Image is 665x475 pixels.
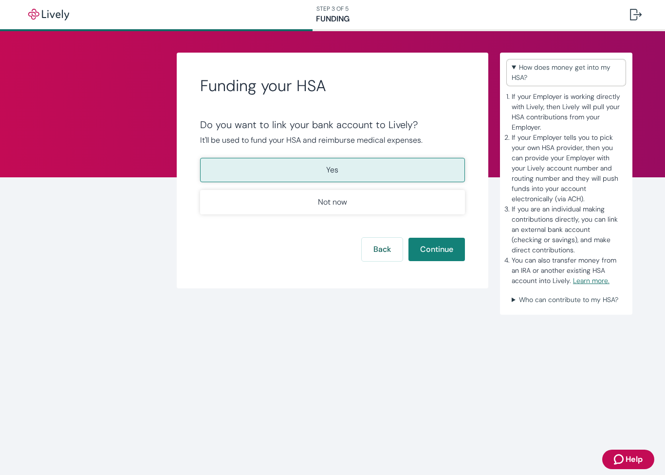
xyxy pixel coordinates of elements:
button: Log out [622,3,649,26]
svg: Zendesk support icon [614,454,626,465]
p: It'll be used to fund your HSA and reimburse medical expenses. [200,134,465,146]
button: Continue [408,238,465,261]
p: Not now [318,196,347,208]
summary: How does money get into my HSA? [508,60,625,85]
li: If your Employer tells you to pick your own HSA provider, then you can provide your Employer with... [512,133,621,204]
div: Do you want to link your bank account to Lively? [200,119,465,131]
a: Learn more. [573,276,610,285]
button: Back [362,238,403,261]
li: If your Employer is working directly with Lively, then Lively will pull your HSA contributions fr... [512,92,621,133]
p: Yes [326,164,338,176]
h2: Funding your HSA [200,76,465,95]
button: Yes [200,158,465,182]
button: Not now [200,190,465,214]
li: You can also transfer money from an IRA or another existing HSA account into Lively. [512,255,621,286]
img: Lively [21,9,76,20]
span: Help [626,454,643,465]
summary: Who can contribute to my HSA? [508,293,625,307]
button: Zendesk support iconHelp [602,450,654,469]
li: If you are an individual making contributions directly, you can link an external bank account (ch... [512,204,621,255]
